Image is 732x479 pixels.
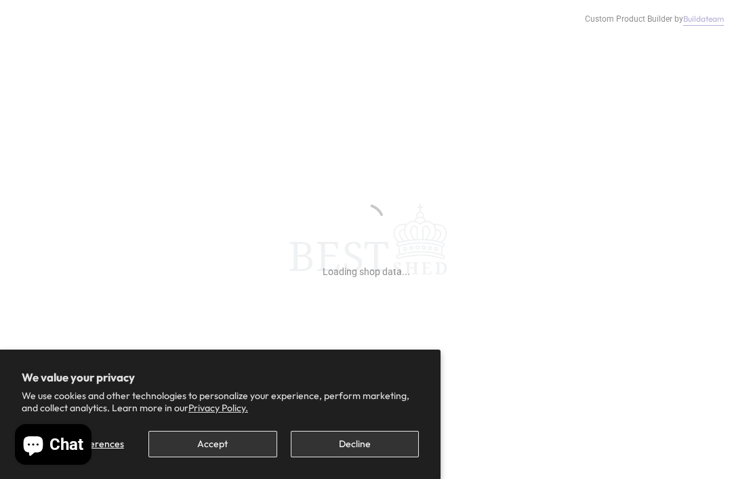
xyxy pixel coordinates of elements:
[11,424,96,468] inbox-online-store-chat: Shopify online store chat
[22,371,419,383] h2: We value your privacy
[22,390,419,414] p: We use cookies and other technologies to personalize your experience, perform marketing, and coll...
[291,431,419,457] button: Decline
[148,431,277,457] button: Accept
[188,402,248,414] a: Privacy Policy.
